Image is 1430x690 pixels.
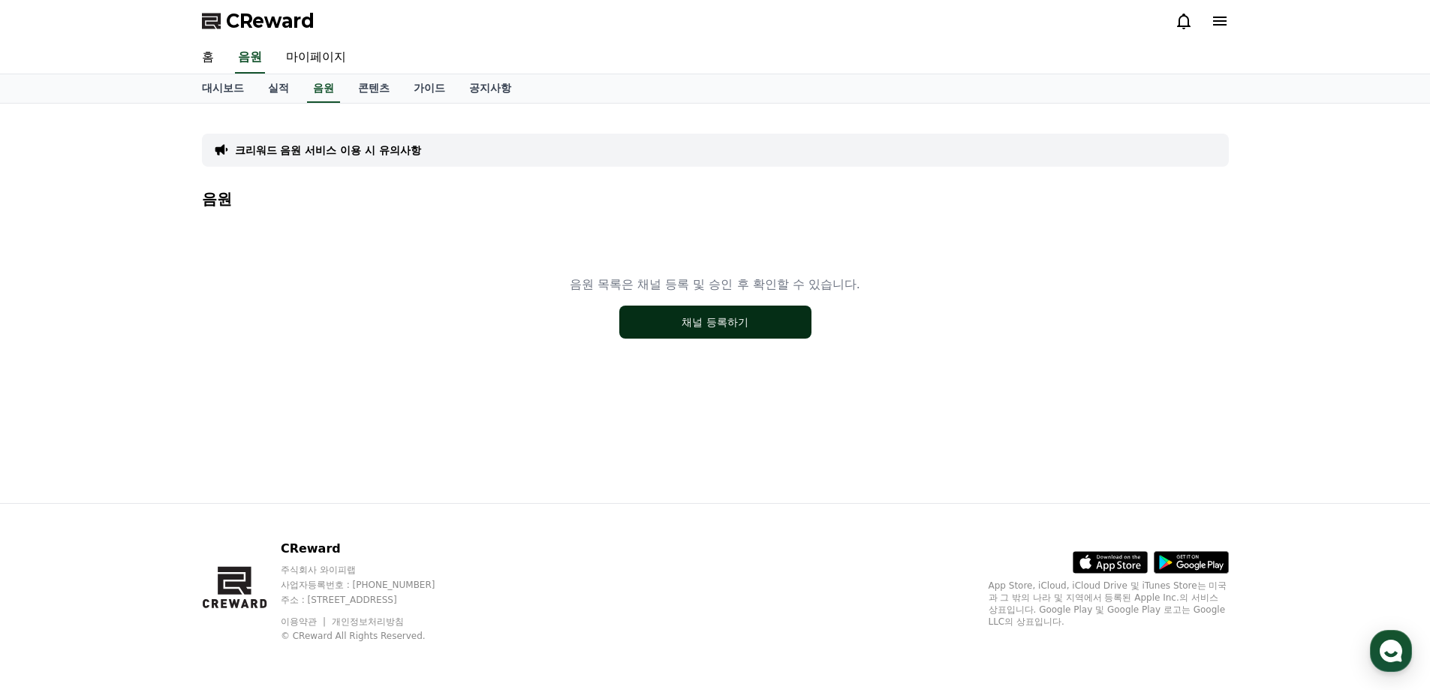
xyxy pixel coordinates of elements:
[346,74,402,103] a: 콘텐츠
[274,42,358,74] a: 마이페이지
[99,476,194,514] a: 대화
[281,540,464,558] p: CReward
[190,74,256,103] a: 대시보드
[226,9,315,33] span: CReward
[989,580,1229,628] p: App Store, iCloud, iCloud Drive 및 iTunes Store는 미국과 그 밖의 나라 및 지역에서 등록된 Apple Inc.의 서비스 상표입니다. Goo...
[307,74,340,103] a: 음원
[235,42,265,74] a: 음원
[137,499,155,511] span: 대화
[332,616,404,627] a: 개인정보처리방침
[202,9,315,33] a: CReward
[235,143,421,158] a: 크리워드 음원 서비스 이용 시 유의사항
[619,306,811,339] button: 채널 등록하기
[402,74,457,103] a: 가이드
[281,564,464,576] p: 주식회사 와이피랩
[281,579,464,591] p: 사업자등록번호 : [PHONE_NUMBER]
[232,499,250,511] span: 설정
[47,499,56,511] span: 홈
[256,74,301,103] a: 실적
[281,616,328,627] a: 이용약관
[194,476,288,514] a: 설정
[281,630,464,642] p: © CReward All Rights Reserved.
[570,276,860,294] p: 음원 목록은 채널 등록 및 승인 후 확인할 수 있습니다.
[190,42,226,74] a: 홈
[202,191,1229,207] h4: 음원
[457,74,523,103] a: 공지사항
[281,594,464,606] p: 주소 : [STREET_ADDRESS]
[5,476,99,514] a: 홈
